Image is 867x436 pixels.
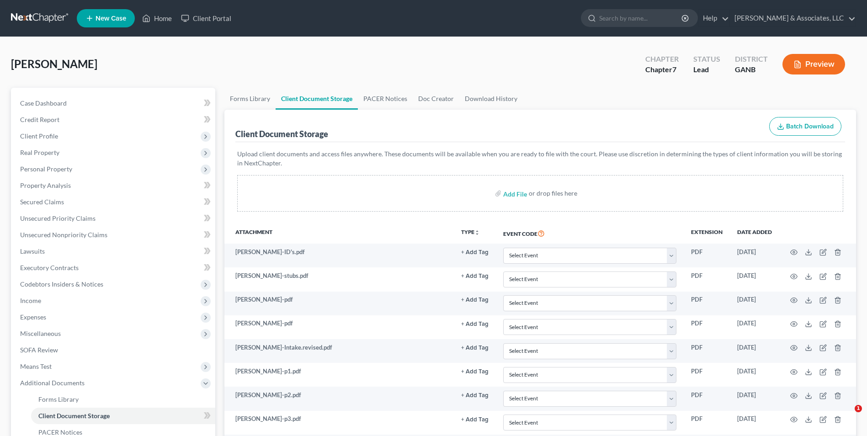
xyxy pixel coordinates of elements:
[276,88,358,110] a: Client Document Storage
[461,343,489,352] a: + Add Tag
[769,117,841,136] button: Batch Download
[20,379,85,387] span: Additional Documents
[730,267,779,291] td: [DATE]
[684,223,730,244] th: Extension
[693,54,720,64] div: Status
[38,428,82,436] span: PACER Notices
[730,411,779,435] td: [DATE]
[599,10,683,27] input: Search by name...
[20,99,67,107] span: Case Dashboard
[461,229,480,235] button: TYPEunfold_more
[13,227,215,243] a: Unsecured Nonpriority Claims
[461,297,489,303] button: + Add Tag
[684,315,730,339] td: PDF
[836,405,858,427] iframe: Intercom live chat
[459,88,523,110] a: Download History
[224,267,453,291] td: [PERSON_NAME]-stubs.pdf
[730,10,856,27] a: [PERSON_NAME] & Associates, LLC
[786,122,834,130] span: Batch Download
[461,250,489,255] button: + Add Tag
[20,116,59,123] span: Credit Report
[684,411,730,435] td: PDF
[698,10,729,27] a: Help
[20,247,45,255] span: Lawsuits
[13,177,215,194] a: Property Analysis
[13,112,215,128] a: Credit Report
[461,295,489,304] a: + Add Tag
[224,244,453,267] td: [PERSON_NAME]-ID's.pdf
[20,346,58,354] span: SOFA Review
[684,339,730,363] td: PDF
[782,54,845,74] button: Preview
[684,387,730,410] td: PDF
[684,267,730,291] td: PDF
[20,214,96,222] span: Unsecured Priority Claims
[20,362,52,370] span: Means Test
[461,367,489,376] a: + Add Tag
[461,345,489,351] button: + Add Tag
[138,10,176,27] a: Home
[684,292,730,315] td: PDF
[461,369,489,375] button: + Add Tag
[20,132,58,140] span: Client Profile
[13,95,215,112] a: Case Dashboard
[224,292,453,315] td: [PERSON_NAME]-pdf
[31,391,215,408] a: Forms Library
[224,363,453,387] td: [PERSON_NAME]-p1.pdf
[38,412,110,420] span: Client Document Storage
[20,231,107,239] span: Unsecured Nonpriority Claims
[20,181,71,189] span: Property Analysis
[461,248,489,256] a: + Add Tag
[13,260,215,276] a: Executory Contracts
[735,64,768,75] div: GANB
[730,223,779,244] th: Date added
[224,339,453,363] td: [PERSON_NAME]-Intake.revised.pdf
[237,149,843,168] p: Upload client documents and access files anywhere. These documents will be available when you are...
[693,64,720,75] div: Lead
[461,391,489,399] a: + Add Tag
[529,189,577,198] div: or drop files here
[20,198,64,206] span: Secured Claims
[13,342,215,358] a: SOFA Review
[461,273,489,279] button: + Add Tag
[672,65,676,74] span: 7
[645,64,679,75] div: Chapter
[496,223,684,244] th: Event Code
[20,264,79,271] span: Executory Contracts
[855,405,862,412] span: 1
[730,244,779,267] td: [DATE]
[20,280,103,288] span: Codebtors Insiders & Notices
[13,210,215,227] a: Unsecured Priority Claims
[730,387,779,410] td: [DATE]
[224,387,453,410] td: [PERSON_NAME]-p2.pdf
[20,330,61,337] span: Miscellaneous
[176,10,236,27] a: Client Portal
[11,57,97,70] span: [PERSON_NAME]
[413,88,459,110] a: Doc Creator
[645,54,679,64] div: Chapter
[20,297,41,304] span: Income
[96,15,126,22] span: New Case
[224,315,453,339] td: [PERSON_NAME]-pdf
[20,165,72,173] span: Personal Property
[461,271,489,280] a: + Add Tag
[13,194,215,210] a: Secured Claims
[224,411,453,435] td: [PERSON_NAME]-p3.pdf
[730,292,779,315] td: [DATE]
[461,321,489,327] button: + Add Tag
[13,243,215,260] a: Lawsuits
[461,319,489,328] a: + Add Tag
[31,408,215,424] a: Client Document Storage
[20,313,46,321] span: Expenses
[730,315,779,339] td: [DATE]
[684,244,730,267] td: PDF
[358,88,413,110] a: PACER Notices
[735,54,768,64] div: District
[224,223,453,244] th: Attachment
[235,128,328,139] div: Client Document Storage
[730,363,779,387] td: [DATE]
[461,415,489,423] a: + Add Tag
[20,149,59,156] span: Real Property
[461,417,489,423] button: + Add Tag
[684,363,730,387] td: PDF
